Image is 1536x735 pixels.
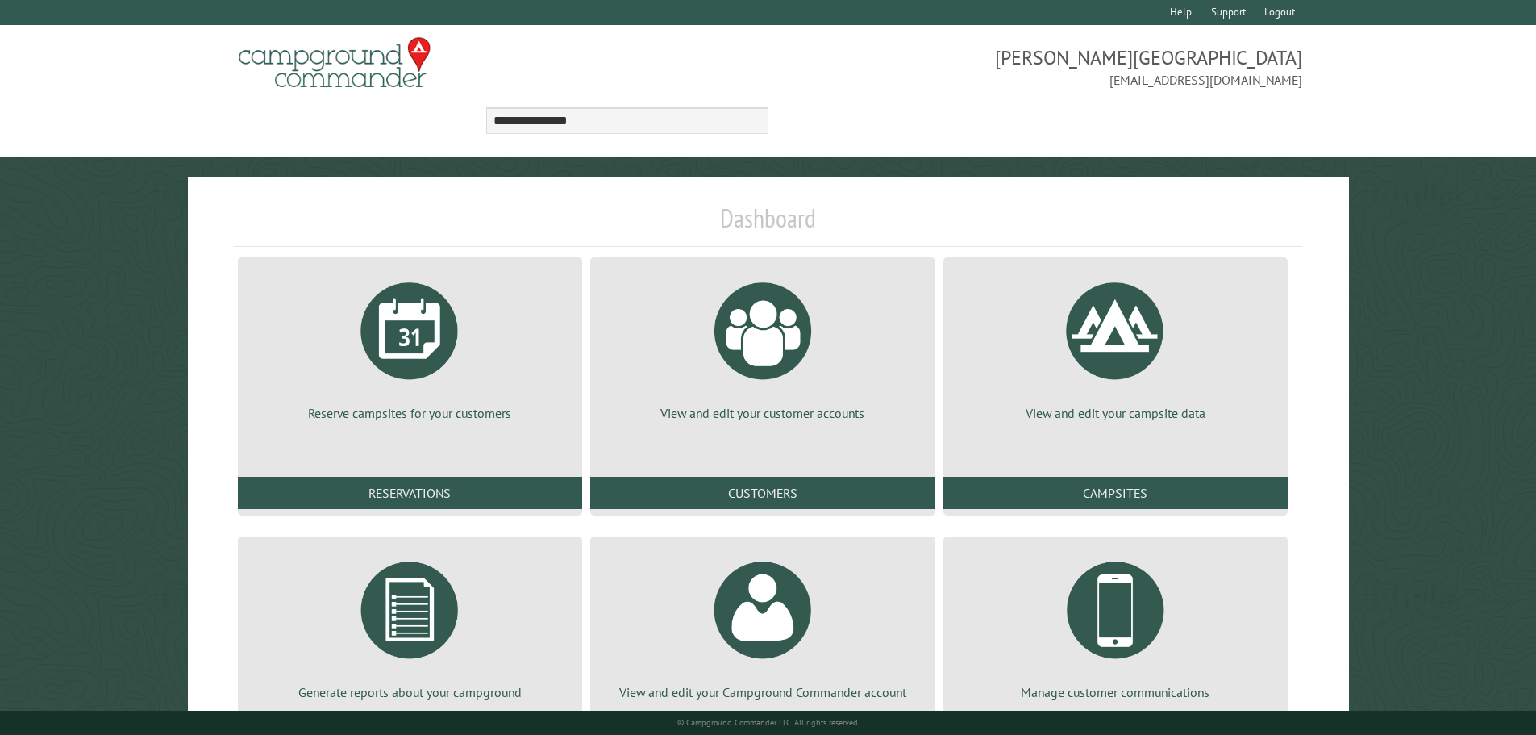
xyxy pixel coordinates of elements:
[610,549,915,701] a: View and edit your Campground Commander account
[963,270,1268,422] a: View and edit your campsite data
[768,44,1303,90] span: [PERSON_NAME][GEOGRAPHIC_DATA] [EMAIL_ADDRESS][DOMAIN_NAME]
[234,203,1303,247] h1: Dashboard
[234,31,435,94] img: Campground Commander
[257,683,563,701] p: Generate reports about your campground
[963,683,1268,701] p: Manage customer communications
[610,683,915,701] p: View and edit your Campground Commander account
[257,404,563,422] p: Reserve campsites for your customers
[257,270,563,422] a: Reserve campsites for your customers
[610,270,915,422] a: View and edit your customer accounts
[963,404,1268,422] p: View and edit your campsite data
[238,477,582,509] a: Reservations
[610,404,915,422] p: View and edit your customer accounts
[963,549,1268,701] a: Manage customer communications
[590,477,935,509] a: Customers
[257,549,563,701] a: Generate reports about your campground
[677,717,860,728] small: © Campground Commander LLC. All rights reserved.
[943,477,1288,509] a: Campsites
